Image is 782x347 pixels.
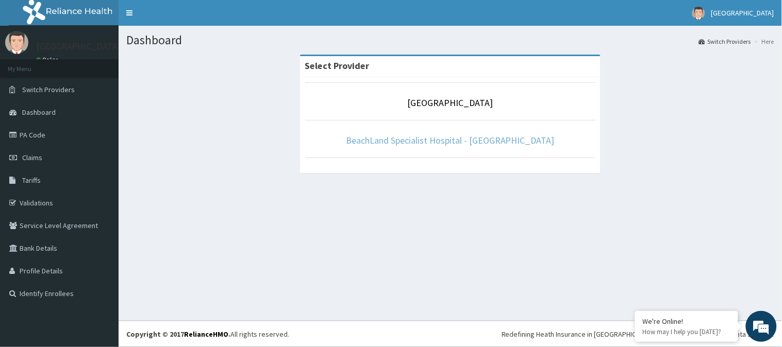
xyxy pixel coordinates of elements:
a: RelianceHMO [184,329,228,339]
p: [GEOGRAPHIC_DATA] [36,42,121,51]
div: Redefining Heath Insurance in [GEOGRAPHIC_DATA] using Telemedicine and Data Science! [502,329,774,339]
span: Claims [22,153,42,162]
img: User Image [5,31,28,54]
strong: Copyright © 2017 . [126,329,230,339]
span: Dashboard [22,108,56,117]
p: How may I help you today? [643,327,730,336]
footer: All rights reserved. [119,321,782,347]
div: We're Online! [643,317,730,326]
a: Online [36,56,61,63]
span: Switch Providers [22,85,75,94]
li: Here [752,37,774,46]
span: [GEOGRAPHIC_DATA] [711,8,774,18]
img: User Image [692,7,705,20]
a: [GEOGRAPHIC_DATA] [408,97,493,109]
strong: Select Provider [305,60,370,72]
h1: Dashboard [126,33,774,47]
a: Switch Providers [699,37,751,46]
a: BeachLand Specialist Hospital - [GEOGRAPHIC_DATA] [346,134,555,146]
span: Tariffs [22,176,41,185]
